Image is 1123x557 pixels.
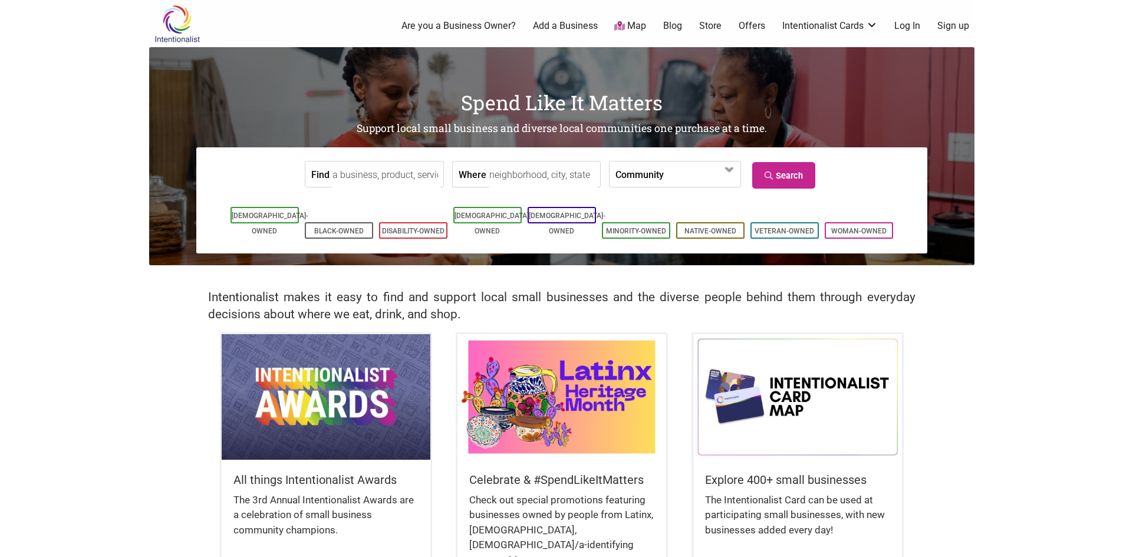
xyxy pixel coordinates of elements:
h1: Spend Like It Matters [149,88,974,117]
a: Are you a Business Owner? [401,19,516,32]
a: Offers [739,19,765,32]
a: Map [614,19,646,33]
input: neighborhood, city, state [489,162,597,188]
a: Native-Owned [684,227,736,235]
label: Community [615,162,664,187]
div: The 3rd Annual Intentionalist Awards are a celebration of small business community champions. [233,493,419,550]
img: Latinx / Hispanic Heritage Month [457,334,666,459]
img: Intentionalist Awards [222,334,430,459]
a: [DEMOGRAPHIC_DATA]-Owned [455,212,531,235]
a: Veteran-Owned [755,227,814,235]
a: Woman-Owned [831,227,887,235]
a: Disability-Owned [382,227,444,235]
a: [DEMOGRAPHIC_DATA]-Owned [529,212,605,235]
h2: Intentionalist makes it easy to find and support local small businesses and the diverse people be... [208,289,915,323]
a: Search [752,162,815,189]
h5: Celebrate & #SpendLikeItMatters [469,472,654,488]
label: Where [459,162,486,187]
a: Intentionalist Cards [782,19,878,32]
a: Minority-Owned [606,227,666,235]
div: The Intentionalist Card can be used at participating small businesses, with new businesses added ... [705,493,890,550]
a: Sign up [937,19,969,32]
a: Log In [894,19,920,32]
h5: Explore 400+ small businesses [705,472,890,488]
img: Intentionalist Card Map [693,334,902,459]
label: Find [311,162,330,187]
a: Add a Business [533,19,598,32]
a: [DEMOGRAPHIC_DATA]-Owned [232,212,308,235]
img: Intentionalist [149,5,205,43]
a: Blog [663,19,682,32]
h2: Support local small business and diverse local communities one purchase at a time. [149,121,974,136]
a: Black-Owned [314,227,364,235]
h5: All things Intentionalist Awards [233,472,419,488]
input: a business, product, service [332,162,440,188]
a: Store [699,19,722,32]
